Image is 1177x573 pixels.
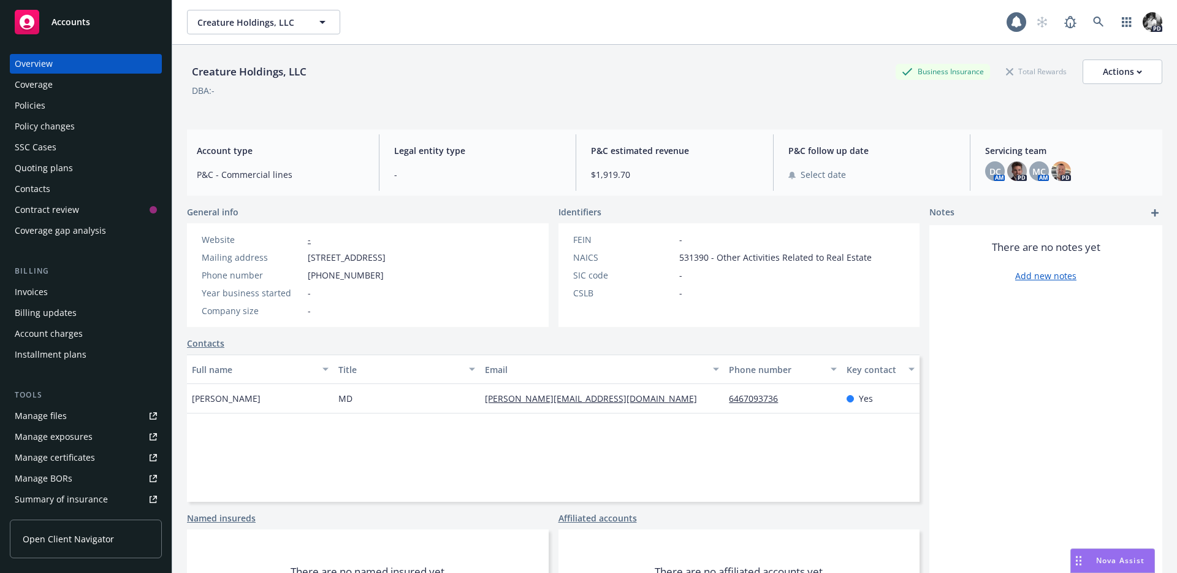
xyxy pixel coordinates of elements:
[10,345,162,364] a: Installment plans
[992,240,1100,255] span: There are no notes yet
[15,137,56,157] div: SSC Cases
[333,355,480,384] button: Title
[729,363,823,376] div: Phone number
[1007,161,1027,181] img: photo
[10,117,162,136] a: Policy changes
[308,286,311,299] span: -
[1051,161,1071,181] img: photo
[1032,165,1046,178] span: MC
[10,137,162,157] a: SSC Cases
[859,392,873,405] span: Yes
[10,265,162,277] div: Billing
[394,144,562,157] span: Legal entity type
[558,512,637,525] a: Affiliated accounts
[192,84,215,97] div: DBA: -
[10,5,162,39] a: Accounts
[15,221,106,240] div: Coverage gap analysis
[15,117,75,136] div: Policy changes
[10,490,162,509] a: Summary of insurance
[1071,549,1086,572] div: Drag to move
[51,17,90,27] span: Accounts
[187,206,238,218] span: General info
[1143,12,1162,32] img: photo
[1015,269,1076,282] a: Add new notes
[15,490,108,509] div: Summary of insurance
[10,158,162,178] a: Quoting plans
[573,286,674,299] div: CSLB
[338,363,462,376] div: Title
[15,469,72,488] div: Manage BORs
[558,206,601,218] span: Identifiers
[10,427,162,447] a: Manage exposures
[1096,555,1145,566] span: Nova Assist
[187,337,224,350] a: Contacts
[1148,206,1162,220] a: add
[10,54,162,74] a: Overview
[10,179,162,199] a: Contacts
[202,233,303,246] div: Website
[679,286,682,299] span: -
[1030,10,1054,34] a: Start snowing
[197,144,364,157] span: Account type
[573,233,674,246] div: FEIN
[15,179,50,199] div: Contacts
[15,200,79,220] div: Contract review
[192,392,261,405] span: [PERSON_NAME]
[679,269,682,282] span: -
[15,345,86,364] div: Installment plans
[1103,60,1142,83] div: Actions
[15,427,93,447] div: Manage exposures
[197,16,303,29] span: Creature Holdings, LLC
[308,234,311,245] a: -
[591,168,758,181] span: $1,919.70
[192,363,315,376] div: Full name
[23,533,114,545] span: Open Client Navigator
[10,282,162,302] a: Invoices
[10,389,162,401] div: Tools
[10,96,162,115] a: Policies
[15,96,45,115] div: Policies
[724,355,841,384] button: Phone number
[929,206,954,220] span: Notes
[989,165,1001,178] span: DC
[10,469,162,488] a: Manage BORs
[985,144,1152,157] span: Servicing team
[308,304,311,317] span: -
[15,303,77,323] div: Billing updates
[15,448,95,467] div: Manage certificates
[485,393,707,404] a: [PERSON_NAME][EMAIL_ADDRESS][DOMAIN_NAME]
[801,168,846,181] span: Select date
[338,392,352,405] span: MD
[202,304,303,317] div: Company size
[10,221,162,240] a: Coverage gap analysis
[1000,64,1073,79] div: Total Rewards
[187,64,311,80] div: Creature Holdings, LLC
[896,64,990,79] div: Business Insurance
[187,355,333,384] button: Full name
[15,282,48,302] div: Invoices
[187,512,256,525] a: Named insureds
[480,355,724,384] button: Email
[1086,10,1111,34] a: Search
[394,168,562,181] span: -
[847,363,901,376] div: Key contact
[15,158,73,178] div: Quoting plans
[1083,60,1162,84] button: Actions
[10,75,162,94] a: Coverage
[1114,10,1139,34] a: Switch app
[1070,548,1155,573] button: Nova Assist
[202,286,303,299] div: Year business started
[15,75,53,94] div: Coverage
[573,251,674,264] div: NAICS
[573,269,674,282] div: SIC code
[197,168,364,181] span: P&C - Commercial lines
[202,251,303,264] div: Mailing address
[202,269,303,282] div: Phone number
[729,393,788,404] a: 6467093736
[679,233,682,246] span: -
[679,251,872,264] span: 531390 - Other Activities Related to Real Estate
[187,10,340,34] button: Creature Holdings, LLC
[10,303,162,323] a: Billing updates
[308,251,386,264] span: [STREET_ADDRESS]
